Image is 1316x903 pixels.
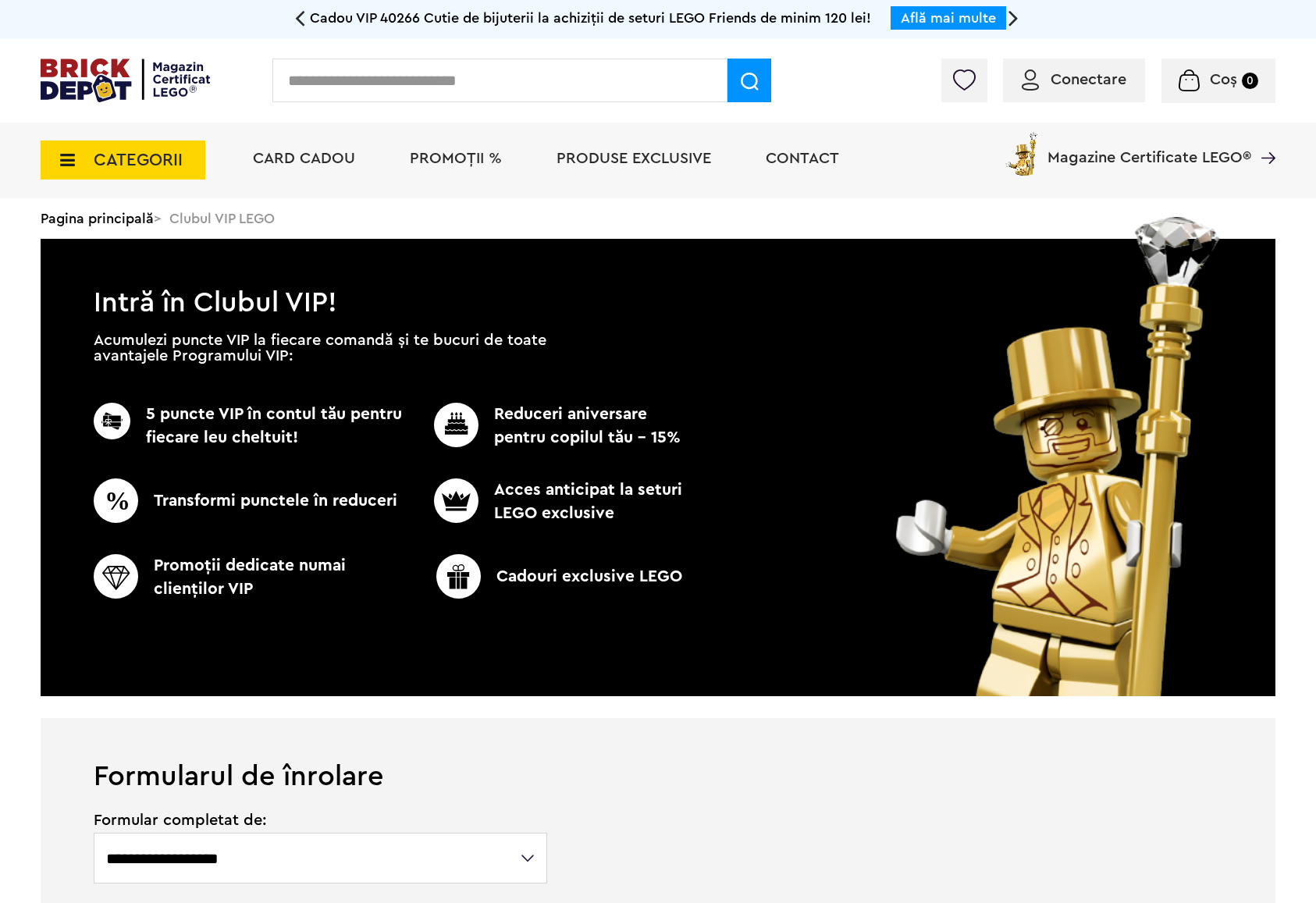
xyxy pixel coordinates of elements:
a: Magazine Certificate LEGO® [1251,130,1275,145]
p: Acumulezi puncte VIP la fiecare comandă și te bucuri de toate avantajele Programului VIP: [94,332,546,364]
a: Conectare [1022,72,1126,87]
a: PROMOȚII % [410,151,502,166]
a: Află mai multe [901,11,996,25]
p: Promoţii dedicate numai clienţilor VIP [94,554,408,601]
span: Conectare [1051,72,1126,87]
h1: Formularul de înrolare [41,718,1275,791]
small: 0 [1242,73,1258,89]
img: CC_BD_Green_chek_mark [434,478,478,523]
span: Coș [1210,72,1237,87]
p: Cadouri exclusive LEGO [402,554,717,599]
img: CC_BD_Green_chek_mark [94,478,138,523]
a: Card Cadou [253,151,355,166]
span: Formular completat de: [94,812,549,828]
p: 5 puncte VIP în contul tău pentru fiecare leu cheltuit! [94,403,408,450]
img: CC_BD_Green_chek_mark [434,403,478,447]
p: Acces anticipat la seturi LEGO exclusive [408,478,688,525]
a: Produse exclusive [557,151,711,166]
h1: Intră în Clubul VIP! [41,239,1275,311]
p: Reduceri aniversare pentru copilul tău - 15% [408,403,688,450]
img: CC_BD_Green_chek_mark [94,403,130,439]
span: CATEGORII [94,151,183,169]
img: vip_page_image [874,217,1243,696]
a: Pagina principală [41,212,154,226]
span: Magazine Certificate LEGO® [1047,130,1251,165]
div: > Clubul VIP LEGO [41,198,1275,239]
span: Cadou VIP 40266 Cutie de bijuterii la achiziții de seturi LEGO Friends de minim 120 lei! [310,11,871,25]
a: Contact [766,151,839,166]
p: Transformi punctele în reduceri [94,478,408,523]
img: CC_BD_Green_chek_mark [94,554,138,599]
img: CC_BD_Green_chek_mark [436,554,481,599]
